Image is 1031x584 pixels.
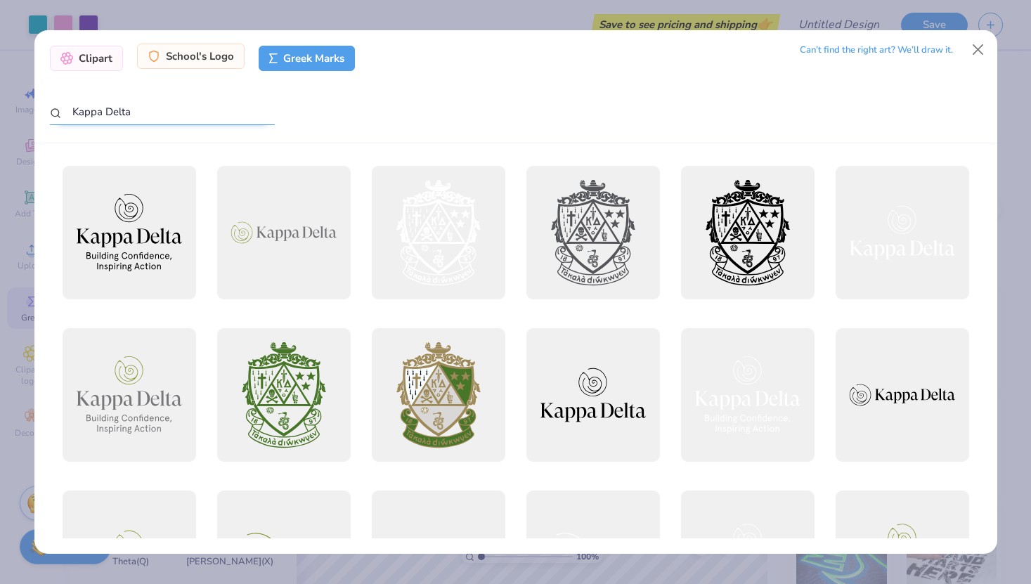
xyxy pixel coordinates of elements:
[800,38,953,63] div: Can’t find the right art? We’ll draw it.
[50,99,275,125] input: Search by name
[259,46,355,71] div: Greek Marks
[50,46,123,71] div: Clipart
[137,44,245,69] div: School's Logo
[964,36,991,63] button: Close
